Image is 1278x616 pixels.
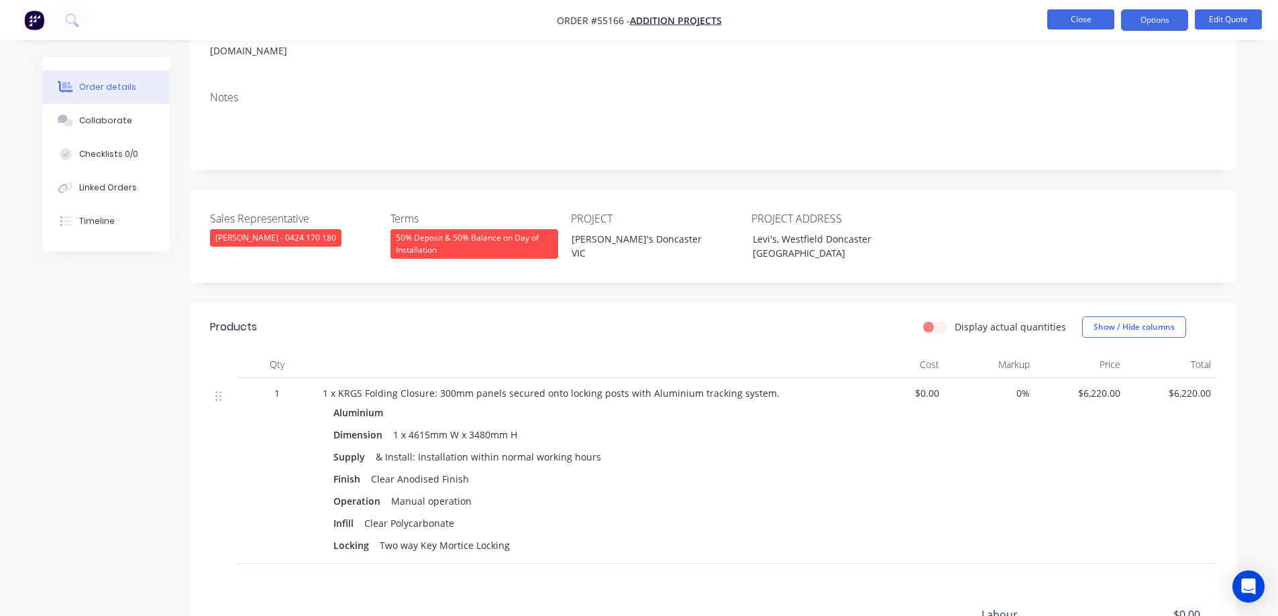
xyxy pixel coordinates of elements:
div: Markup [945,351,1035,378]
div: Checklists 0/0 [79,148,138,160]
div: Order details [79,81,136,93]
span: $0.00 [859,386,939,400]
label: Sales Representative [210,210,378,227]
div: Cost [854,351,945,378]
div: Dimension [333,425,388,444]
button: Edit Quote [1195,9,1262,29]
div: Timeline [79,215,115,227]
div: Locking [333,536,374,555]
button: Close [1047,9,1114,29]
label: PROJECT [571,210,739,227]
label: Display actual quantities [955,320,1066,334]
div: Total [1126,351,1216,378]
div: Finish [333,469,366,489]
div: 50% Deposit & 50% Balance on Day of Installation [390,229,558,259]
button: Checklists 0/0 [42,137,170,171]
div: & Install: Installation within normal working hours [370,447,606,467]
div: Clear Anodised Finish [366,469,474,489]
label: Terms [390,210,558,227]
button: Show / Hide columns [1082,316,1186,338]
div: 1 x 4615mm W x 3480mm H [388,425,523,444]
div: [PERSON_NAME] - 0424 170 180 [210,229,341,247]
div: Notes [210,91,1216,104]
div: Infill [333,513,359,533]
a: Addition Projects [630,14,722,27]
span: 1 x KRGS Folding Closure: 300mm panels secured onto locking posts with Aluminium tracking system. [323,387,780,399]
div: Clear Polycarbonate [359,513,460,533]
span: Order #55166 - [557,14,630,27]
span: 1 [274,386,280,400]
label: PROJECT ADDRESS [751,210,919,227]
button: Options [1121,9,1188,31]
div: Collaborate [79,115,132,127]
div: Products [210,319,257,335]
span: $6,220.00 [1131,386,1211,400]
div: Qty [237,351,317,378]
div: Linked Orders [79,182,137,194]
div: Supply [333,447,370,467]
div: [PERSON_NAME]'s Doncaster VIC [561,229,729,263]
div: Aluminium [333,403,388,422]
div: [PERSON_NAME][EMAIL_ADDRESS][DOMAIN_NAME] [210,23,394,60]
div: Open Intercom Messenger [1232,570,1265,603]
button: Linked Orders [42,171,170,204]
span: 0% [950,386,1030,400]
div: Operation [333,491,386,511]
button: Collaborate [42,104,170,137]
div: Price [1035,351,1126,378]
button: Order details [42,70,170,104]
img: Factory [24,10,44,30]
button: Timeline [42,204,170,238]
span: $6,220.00 [1041,386,1120,400]
div: Manual operation [386,491,477,511]
div: Levi's, Westfield Doncaster [GEOGRAPHIC_DATA] [742,229,910,263]
div: Two way Key Mortice Locking [374,536,515,555]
